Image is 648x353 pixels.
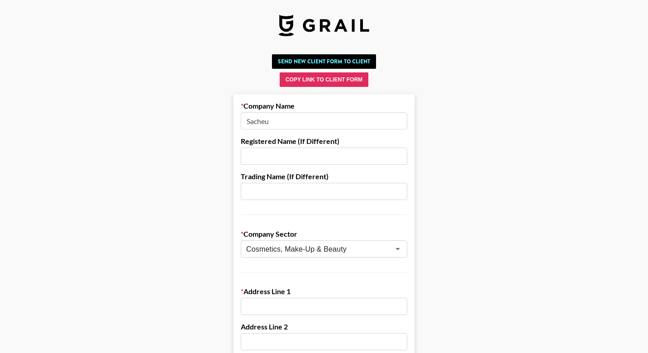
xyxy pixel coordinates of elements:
label: Company Sector [241,229,407,239]
label: Registered Name (If Different) [241,137,407,146]
button: Send New Client Form to Client [272,54,376,69]
label: Address Line 2 [241,322,407,331]
label: Trading Name (If Different) [241,172,407,181]
label: Address Line 1 [241,287,407,296]
label: Company Name [241,101,407,110]
button: Copy Link to Client Form [280,72,368,87]
img: Grail Talent Logo [279,14,369,36]
button: Open [391,243,404,255]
